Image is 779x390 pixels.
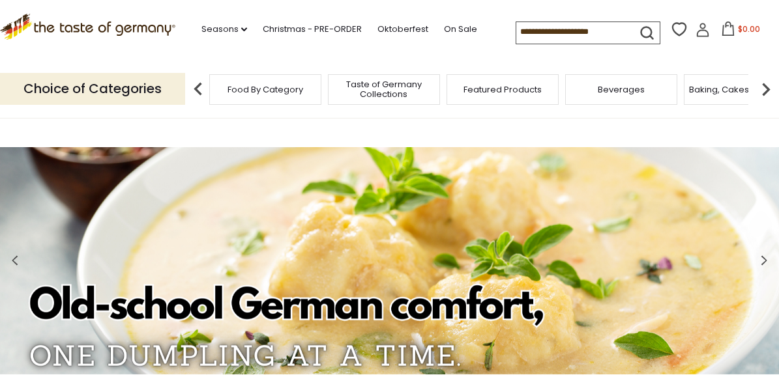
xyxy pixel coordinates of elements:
a: Beverages [598,85,645,94]
a: On Sale [444,22,477,36]
a: Taste of Germany Collections [332,79,436,99]
img: next arrow [753,76,779,102]
a: Christmas - PRE-ORDER [263,22,362,36]
a: Oktoberfest [377,22,428,36]
a: Featured Products [463,85,542,94]
img: previous arrow [185,76,211,102]
span: $0.00 [738,23,760,35]
a: Food By Category [228,85,303,94]
a: Seasons [201,22,247,36]
button: $0.00 [713,21,768,41]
